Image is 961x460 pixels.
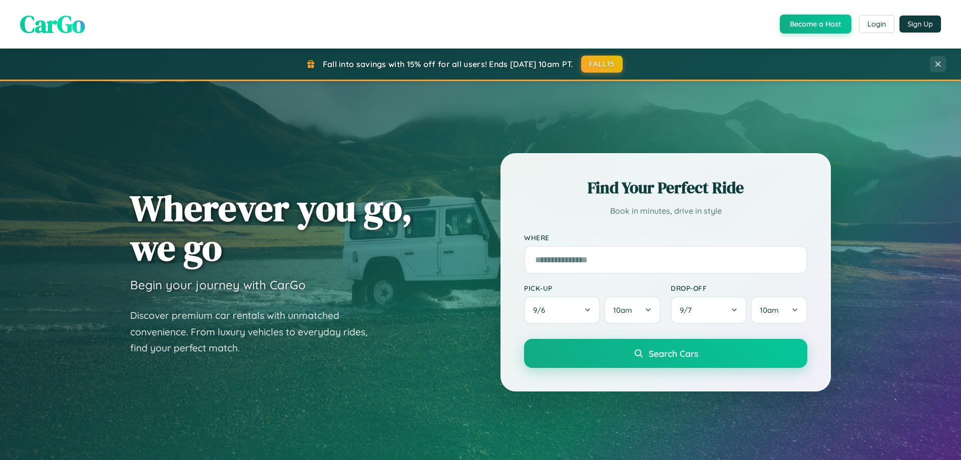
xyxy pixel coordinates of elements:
[130,307,380,356] p: Discover premium car rentals with unmatched convenience. From luxury vehicles to everyday rides, ...
[613,305,632,315] span: 10am
[323,59,574,69] span: Fall into savings with 15% off for all users! Ends [DATE] 10am PT.
[524,296,600,324] button: 9/6
[899,16,941,33] button: Sign Up
[859,15,894,33] button: Login
[751,296,807,324] button: 10am
[581,56,623,73] button: FALL15
[524,233,807,242] label: Where
[604,296,661,324] button: 10am
[524,204,807,218] p: Book in minutes, drive in style
[524,284,661,292] label: Pick-up
[20,8,85,41] span: CarGo
[680,305,697,315] span: 9 / 7
[780,15,851,34] button: Become a Host
[524,177,807,199] h2: Find Your Perfect Ride
[671,296,747,324] button: 9/7
[649,348,698,359] span: Search Cars
[130,277,306,292] h3: Begin your journey with CarGo
[524,339,807,368] button: Search Cars
[130,188,412,267] h1: Wherever you go, we go
[760,305,779,315] span: 10am
[671,284,807,292] label: Drop-off
[533,305,550,315] span: 9 / 6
